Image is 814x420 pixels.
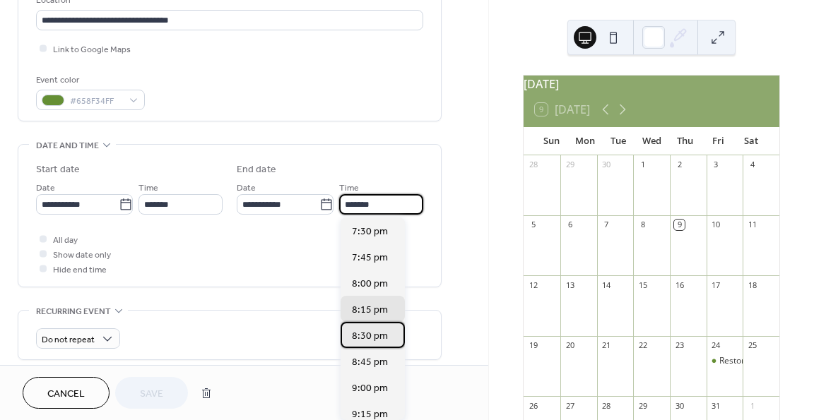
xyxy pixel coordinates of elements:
span: Recurring event [36,304,111,319]
div: 3 [711,160,721,170]
span: 8:45 pm [352,355,388,370]
div: 29 [637,400,648,411]
span: Link to Google Maps [53,42,131,57]
div: 29 [565,160,575,170]
div: 2 [674,160,685,170]
div: Restorative Sound Healing Series [707,355,743,367]
span: Hide end time [53,263,107,277]
span: 8:00 pm [352,277,388,292]
div: 15 [637,280,648,290]
span: All day [53,233,78,248]
div: 19 [528,340,538,351]
div: 18 [747,280,757,290]
div: 14 [601,280,612,290]
div: 13 [565,280,575,290]
div: 25 [747,340,757,351]
div: Wed [635,127,668,155]
div: Sat [735,127,768,155]
div: 4 [747,160,757,170]
div: 20 [565,340,575,351]
span: Show date only [53,248,111,263]
div: [DATE] [524,76,779,92]
div: 30 [601,160,612,170]
span: Date and time [36,138,99,153]
div: 8 [637,220,648,230]
div: Event color [36,73,142,88]
div: 7 [601,220,612,230]
div: 31 [711,400,721,411]
span: #658F34FF [70,94,122,109]
span: Date [36,181,55,196]
div: 1 [747,400,757,411]
div: 16 [674,280,685,290]
div: 28 [601,400,612,411]
span: 7:30 pm [352,224,388,239]
span: Cancel [47,387,85,402]
span: Time [339,181,359,196]
div: Start date [36,162,80,177]
div: 27 [565,400,575,411]
div: 1 [637,160,648,170]
div: 24 [711,340,721,351]
div: Fri [702,127,735,155]
div: 21 [601,340,612,351]
div: Thu [668,127,702,155]
div: Sun [535,127,568,155]
span: 8:30 pm [352,329,388,344]
div: End date [237,162,276,177]
div: 12 [528,280,538,290]
span: 9:00 pm [352,381,388,396]
div: Tue [601,127,635,155]
div: 30 [674,400,685,411]
div: 5 [528,220,538,230]
div: 6 [565,220,575,230]
span: 7:45 pm [352,251,388,265]
span: 8:15 pm [352,303,388,318]
div: 23 [674,340,685,351]
button: Cancel [23,377,110,409]
div: 22 [637,340,648,351]
div: 11 [747,220,757,230]
span: Date [237,181,256,196]
span: Do not repeat [42,332,95,348]
div: 10 [711,220,721,230]
div: 17 [711,280,721,290]
span: Time [138,181,158,196]
div: 26 [528,400,538,411]
div: Mon [568,127,601,155]
div: 9 [674,220,685,230]
div: 28 [528,160,538,170]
